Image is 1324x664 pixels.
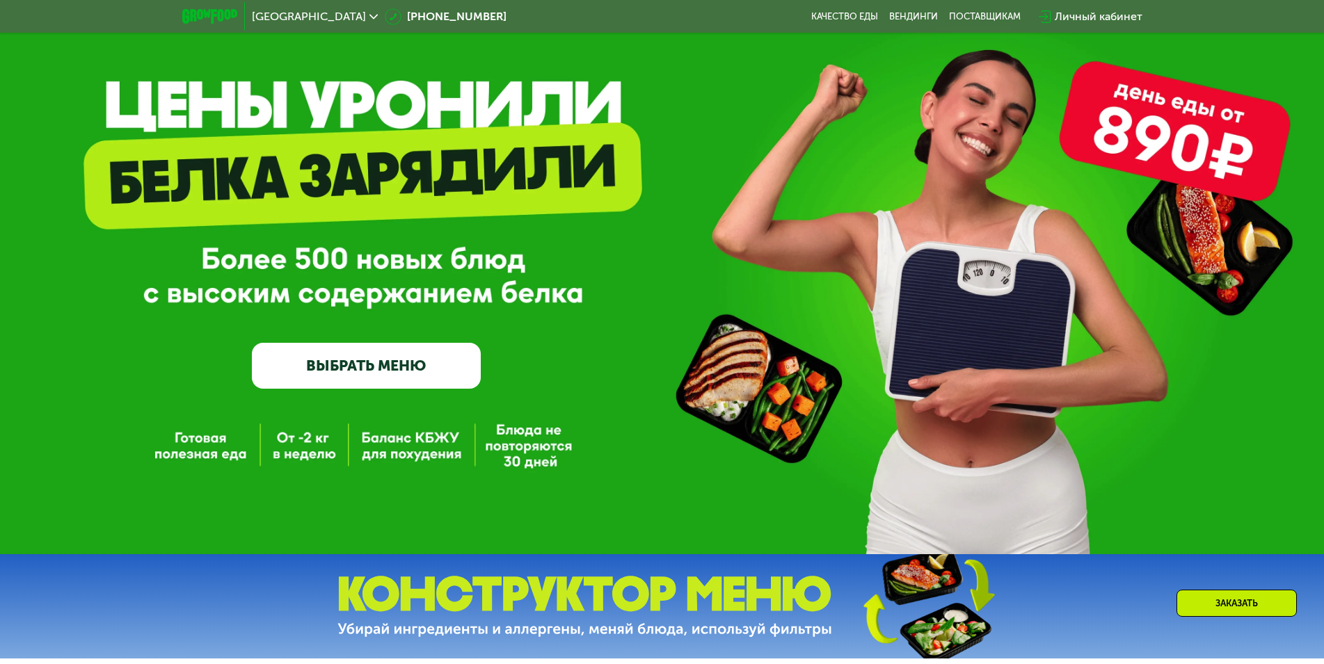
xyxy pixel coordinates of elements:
div: поставщикам [949,11,1021,22]
a: Качество еды [811,11,878,22]
a: ВЫБРАТЬ МЕНЮ [252,343,481,389]
span: [GEOGRAPHIC_DATA] [252,11,366,22]
div: Личный кабинет [1055,8,1142,25]
div: Заказать [1177,590,1297,617]
a: [PHONE_NUMBER] [385,8,507,25]
a: Вендинги [889,11,938,22]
